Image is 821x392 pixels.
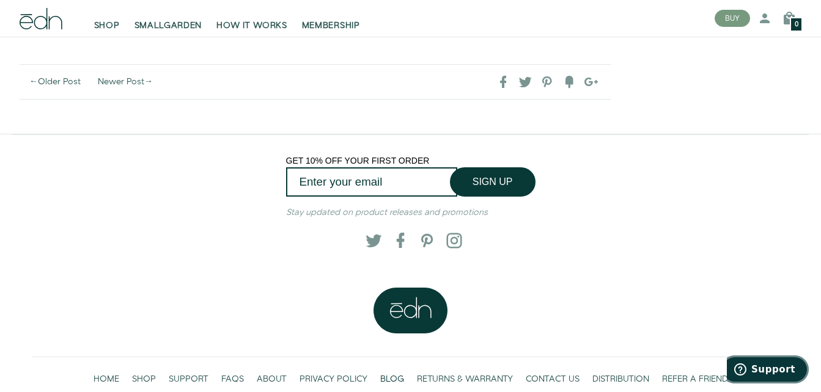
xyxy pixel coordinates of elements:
[169,373,208,385] span: SUPPORT
[98,75,153,88] a: Newer Post→
[29,75,81,88] a: ←Older Post
[286,206,488,219] em: Stay updated on product releases and promotions
[87,5,127,32] a: SHOP
[87,367,125,392] a: HOME
[417,373,513,385] span: RETURNS & WARRANTY
[795,21,798,28] span: 0
[662,373,728,385] span: REFER A FRIEND
[592,373,649,385] span: DISTRIBUTION
[302,20,360,32] span: MEMBERSHIP
[144,75,153,87] span: →
[715,10,750,27] button: BUY
[374,367,410,392] a: BLOG
[380,373,404,385] span: BLOG
[300,373,367,385] span: PRIVACY POLICY
[125,367,162,392] a: SHOP
[29,75,38,87] span: ←
[257,373,287,385] span: ABOUT
[526,373,580,385] span: CONTACT US
[215,367,250,392] a: FAQS
[94,373,119,385] span: HOME
[727,355,809,386] iframe: Opens a widget where you can find more information
[655,367,734,392] a: REFER A FRIEND
[132,373,156,385] span: SHOP
[250,367,293,392] a: ABOUT
[410,367,519,392] a: RETURNS & WARRANTY
[216,20,287,32] span: HOW IT WORKS
[127,5,210,32] a: SMALLGARDEN
[162,367,215,392] a: SUPPORT
[286,167,457,196] input: Enter your email
[450,167,536,197] button: SIGN UP
[209,5,294,32] a: HOW IT WORKS
[295,5,367,32] a: MEMBERSHIP
[293,367,374,392] a: PRIVACY POLICY
[519,367,586,392] a: CONTACT US
[94,20,120,32] span: SHOP
[286,156,430,165] span: GET 10% OFF YOUR FIRST ORDER
[134,20,202,32] span: SMALLGARDEN
[586,367,655,392] a: DISTRIBUTION
[221,373,244,385] span: FAQS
